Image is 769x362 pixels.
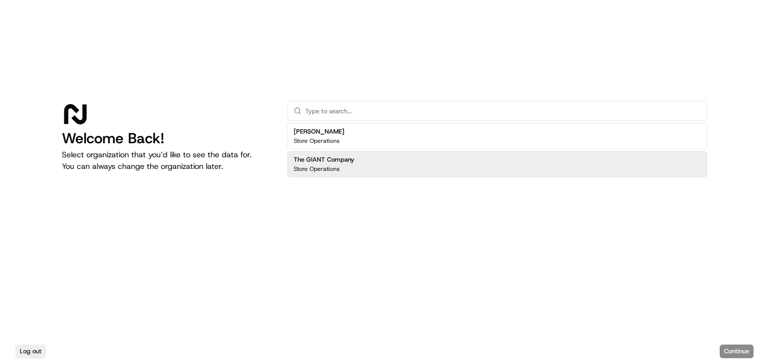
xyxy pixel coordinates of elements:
[294,165,340,173] p: Store Operations
[15,345,46,358] button: Log out
[294,155,355,164] h2: The GIANT Company
[294,127,344,136] h2: [PERSON_NAME]
[62,149,272,172] p: Select organization that you’d like to see the data for. You can always change the organization l...
[287,121,707,179] div: Suggestions
[305,101,701,121] input: Type to search...
[62,130,272,147] h1: Welcome Back!
[294,137,340,145] p: Store Operations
